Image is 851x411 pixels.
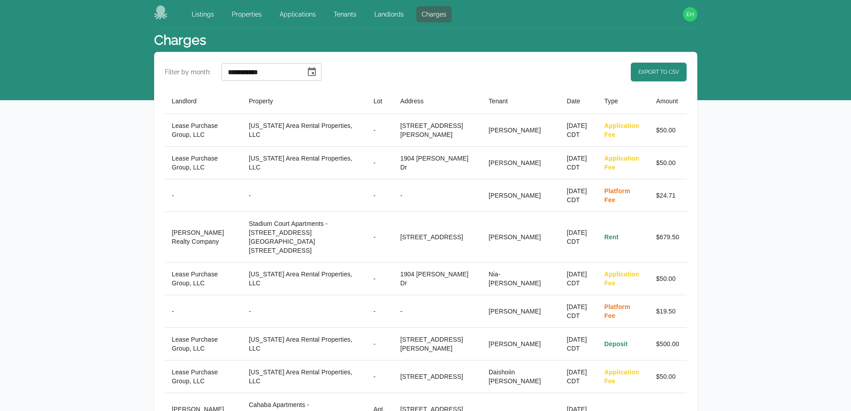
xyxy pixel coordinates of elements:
span: Application Fee [604,155,639,171]
th: Nia-[PERSON_NAME] [482,263,560,295]
th: Property [242,89,366,114]
th: [STREET_ADDRESS] [393,360,482,393]
th: [PERSON_NAME] [482,179,560,212]
th: Lease Purchase Group, LLC [165,328,242,360]
span: Application Fee [604,122,639,138]
span: Application Fee [604,271,639,287]
th: - [393,179,482,212]
th: Stadium Court Apartments - [STREET_ADDRESS][GEOGRAPHIC_DATA][STREET_ADDRESS] [242,212,366,263]
a: Applications [274,6,321,22]
td: $50.00 [649,147,687,179]
th: Daishoiin [PERSON_NAME] [482,360,560,393]
button: Choose date, selected date is Aug 1, 2025 [303,63,321,81]
th: - [242,295,366,328]
th: [PERSON_NAME] [482,114,560,147]
span: Platform Fee [604,303,630,319]
th: [DATE] CDT [560,360,597,393]
span: Application Fee [604,369,639,385]
td: $19.50 [649,295,687,328]
th: - [165,295,242,328]
th: 1904 [PERSON_NAME] Dr [393,263,482,295]
td: $50.00 [649,360,687,393]
span: Rent [604,233,619,241]
th: - [393,295,482,328]
td: $500.00 [649,328,687,360]
th: [US_STATE] Area Rental Properties, LLC [242,147,366,179]
th: - [366,179,393,212]
th: [DATE] CDT [560,295,597,328]
span: Deposit [604,340,628,347]
th: Amount [649,89,687,114]
h1: Charges [154,32,206,48]
th: Date [560,89,597,114]
th: Lease Purchase Group, LLC [165,114,242,147]
th: - [366,360,393,393]
a: Landlords [369,6,409,22]
th: [US_STATE] Area Rental Properties, LLC [242,360,366,393]
th: [STREET_ADDRESS][PERSON_NAME] [393,328,482,360]
th: - [366,295,393,328]
th: - [242,179,366,212]
th: [STREET_ADDRESS] [393,212,482,263]
a: Properties [226,6,267,22]
th: [PERSON_NAME] [482,328,560,360]
th: Lot [366,89,393,114]
th: [US_STATE] Area Rental Properties, LLC [242,114,366,147]
th: [DATE] CDT [560,147,597,179]
th: 1904 [PERSON_NAME] Dr [393,147,482,179]
span: Platform Fee [604,187,630,203]
th: Landlord [165,89,242,114]
th: - [366,328,393,360]
th: [DATE] CDT [560,114,597,147]
td: $50.00 [649,114,687,147]
th: [DATE] CDT [560,263,597,295]
th: - [366,147,393,179]
th: [PERSON_NAME] [482,147,560,179]
th: Lease Purchase Group, LLC [165,147,242,179]
th: Address [393,89,482,114]
th: Lease Purchase Group, LLC [165,263,242,295]
th: [PERSON_NAME] [482,212,560,263]
th: [DATE] CDT [560,179,597,212]
td: $24.71 [649,179,687,212]
th: - [366,212,393,263]
a: Charges [416,6,452,22]
label: Filter by month: [165,68,211,76]
a: Tenants [328,6,362,22]
td: $50.00 [649,263,687,295]
th: [DATE] CDT [560,212,597,263]
a: Export to CSV [631,63,687,81]
th: [US_STATE] Area Rental Properties, LLC [242,263,366,295]
th: - [366,263,393,295]
th: Type [597,89,649,114]
th: [PERSON_NAME] Realty Company [165,212,242,263]
th: - [165,179,242,212]
th: Lease Purchase Group, LLC [165,360,242,393]
th: [US_STATE] Area Rental Properties, LLC [242,328,366,360]
a: Listings [186,6,219,22]
th: - [366,114,393,147]
td: $679.50 [649,212,687,263]
th: [PERSON_NAME] [482,295,560,328]
th: Tenant [482,89,560,114]
th: [DATE] CDT [560,328,597,360]
th: [STREET_ADDRESS][PERSON_NAME] [393,114,482,147]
